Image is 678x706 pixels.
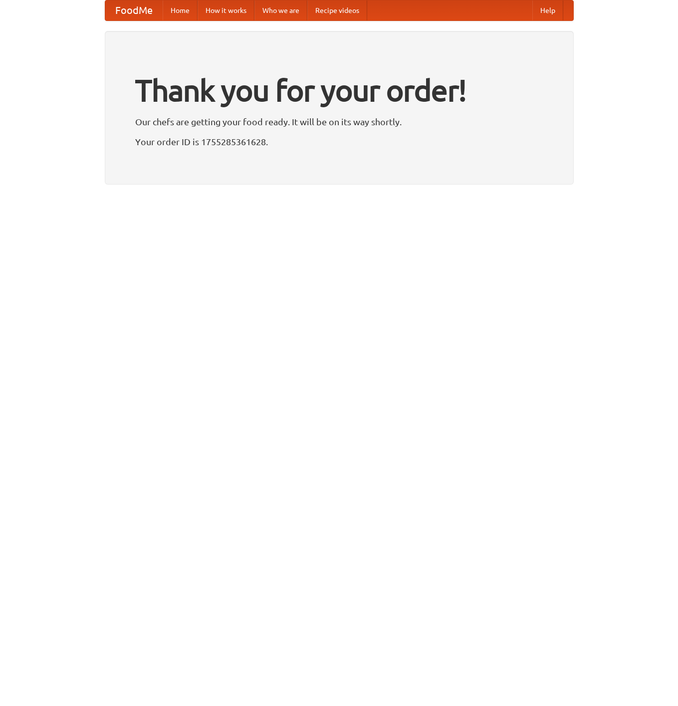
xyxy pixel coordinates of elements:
a: How it works [198,0,254,20]
a: Help [532,0,563,20]
p: Your order ID is 1755285361628. [135,134,543,149]
p: Our chefs are getting your food ready. It will be on its way shortly. [135,114,543,129]
a: Who we are [254,0,307,20]
a: FoodMe [105,0,163,20]
h1: Thank you for your order! [135,66,543,114]
a: Recipe videos [307,0,367,20]
a: Home [163,0,198,20]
